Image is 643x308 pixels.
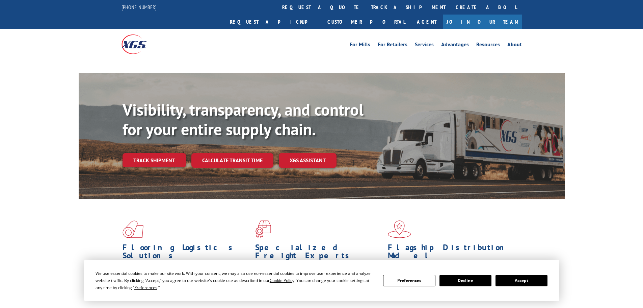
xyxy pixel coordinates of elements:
[279,153,337,168] a: XGS ASSISTANT
[350,42,370,49] a: For Mills
[134,285,157,290] span: Preferences
[476,42,500,49] a: Resources
[388,220,411,238] img: xgs-icon-flagship-distribution-model-red
[96,270,375,291] div: We use essential cookies to make our site work. With your consent, we may also use non-essential ...
[495,275,547,286] button: Accept
[123,153,186,167] a: Track shipment
[84,260,559,301] div: Cookie Consent Prompt
[410,15,443,29] a: Agent
[415,42,434,49] a: Services
[388,243,515,263] h1: Flagship Distribution Model
[255,220,271,238] img: xgs-icon-focused-on-flooring-red
[507,42,522,49] a: About
[439,275,491,286] button: Decline
[441,42,469,49] a: Advantages
[225,15,322,29] a: Request a pickup
[255,243,383,263] h1: Specialized Freight Experts
[191,153,273,168] a: Calculate transit time
[322,15,410,29] a: Customer Portal
[378,42,407,49] a: For Retailers
[383,275,435,286] button: Preferences
[123,220,143,238] img: xgs-icon-total-supply-chain-intelligence-red
[270,278,294,283] span: Cookie Policy
[443,15,522,29] a: Join Our Team
[123,243,250,263] h1: Flooring Logistics Solutions
[123,99,364,140] b: Visibility, transparency, and control for your entire supply chain.
[122,4,157,10] a: [PHONE_NUMBER]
